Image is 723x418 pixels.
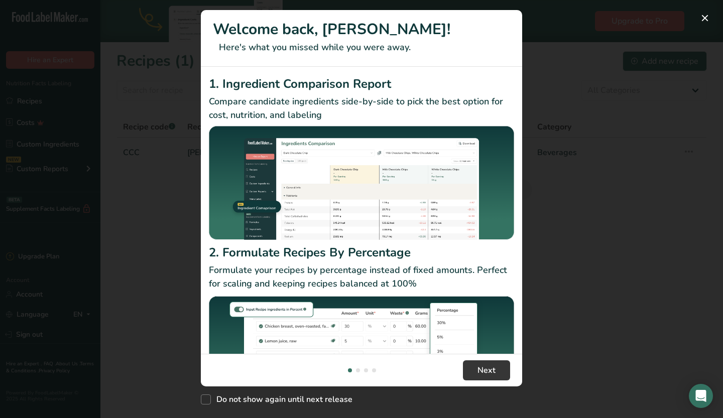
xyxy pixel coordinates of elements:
img: Formulate Recipes By Percentage [209,295,514,415]
p: Compare candidate ingredients side-by-side to pick the best option for cost, nutrition, and labeling [209,95,514,122]
h2: 1. Ingredient Comparison Report [209,75,514,93]
button: Next [463,360,510,380]
img: Ingredient Comparison Report [209,126,514,240]
span: Do not show again until next release [211,394,352,404]
h2: 2. Formulate Recipes By Percentage [209,243,514,261]
span: Next [477,364,496,376]
div: Open Intercom Messenger [689,384,713,408]
p: Here's what you missed while you were away. [213,41,510,54]
h1: Welcome back, [PERSON_NAME]! [213,18,510,41]
p: Formulate your recipes by percentage instead of fixed amounts. Perfect for scaling and keeping re... [209,263,514,291]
